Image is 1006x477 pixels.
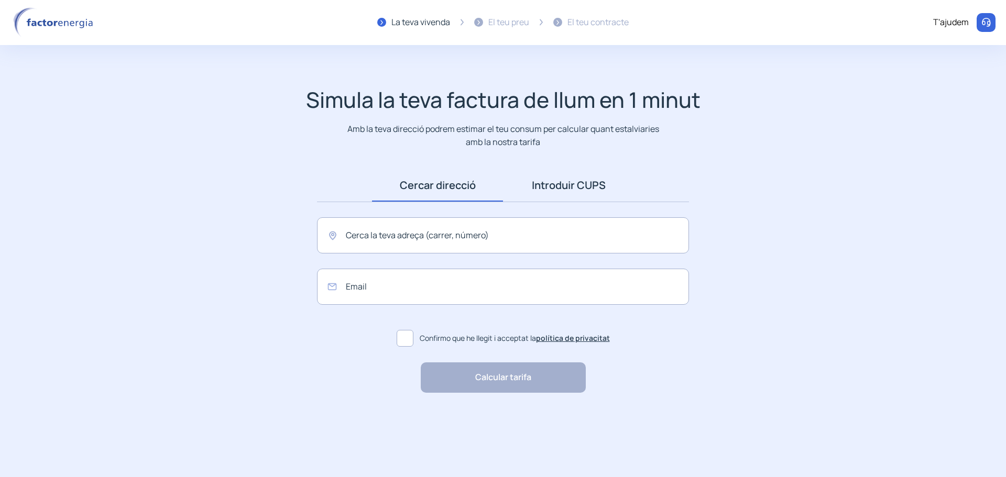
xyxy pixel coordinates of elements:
p: Amb la teva direcció podrem estimar el teu consum per calcular quant estalviaries amb la nostra t... [345,123,661,148]
img: llamar [981,17,991,28]
a: Cercar direcció [372,169,503,202]
div: T'ajudem [933,16,969,29]
span: Confirmo que he llegit i acceptat la [420,332,610,344]
div: El teu contracte [567,16,629,29]
div: La teva vivenda [391,16,450,29]
h1: Simula la teva factura de llum en 1 minut [306,87,701,113]
a: Introduir CUPS [503,169,634,202]
div: El teu preu [488,16,529,29]
img: logo factor [10,7,100,38]
a: política de privacitat [536,333,610,343]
